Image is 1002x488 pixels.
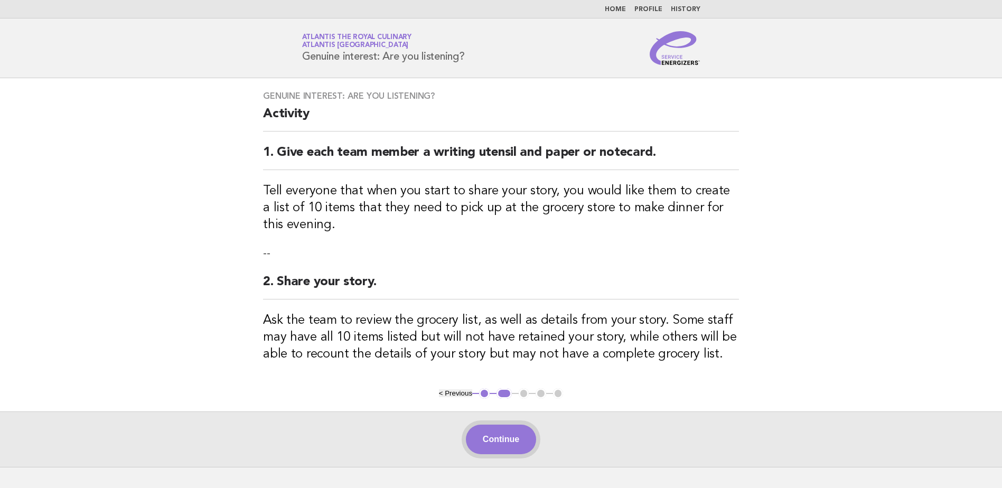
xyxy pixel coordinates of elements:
[466,425,536,454] button: Continue
[263,144,739,170] h2: 1. Give each team member a writing utensil and paper or notecard.
[497,388,512,399] button: 2
[263,183,739,233] h3: Tell everyone that when you start to share your story, you would like them to create a list of 10...
[263,246,739,261] p: --
[671,6,700,13] a: History
[479,388,490,399] button: 1
[263,312,739,363] h3: Ask the team to review the grocery list, as well as details from your story. Some staff may have ...
[634,6,662,13] a: Profile
[650,31,700,65] img: Service Energizers
[605,6,626,13] a: Home
[263,274,739,299] h2: 2. Share your story.
[302,34,465,62] h1: Genuine interest: Are you listening?
[302,42,409,49] span: Atlantis [GEOGRAPHIC_DATA]
[439,389,472,397] button: < Previous
[263,106,739,132] h2: Activity
[263,91,739,101] h3: Genuine interest: Are you listening?
[302,34,411,49] a: Atlantis the Royal CulinaryAtlantis [GEOGRAPHIC_DATA]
